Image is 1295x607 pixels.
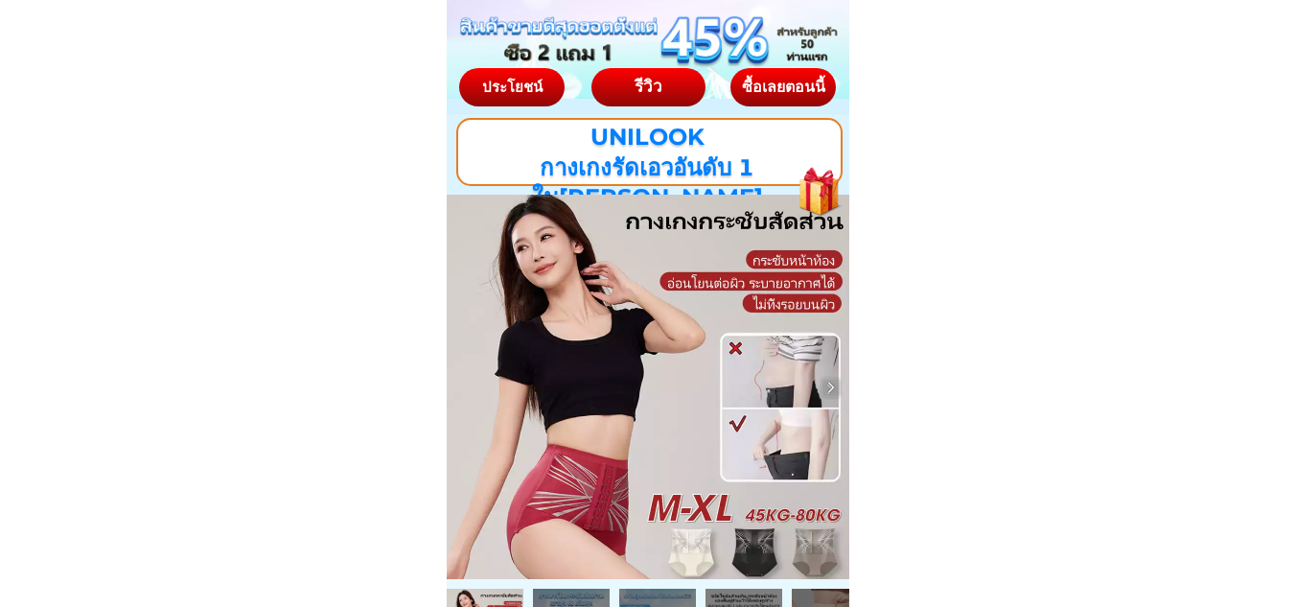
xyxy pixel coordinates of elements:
[591,75,705,100] div: รีวิว
[531,153,762,211] span: กางเกงรัดเอวอันดับ 1 ใน[PERSON_NAME]
[730,80,836,95] div: ซื้อเลยตอนนี้
[590,123,704,151] span: UNILOOK
[821,378,841,397] img: navigation
[481,77,542,95] span: ประโยชน์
